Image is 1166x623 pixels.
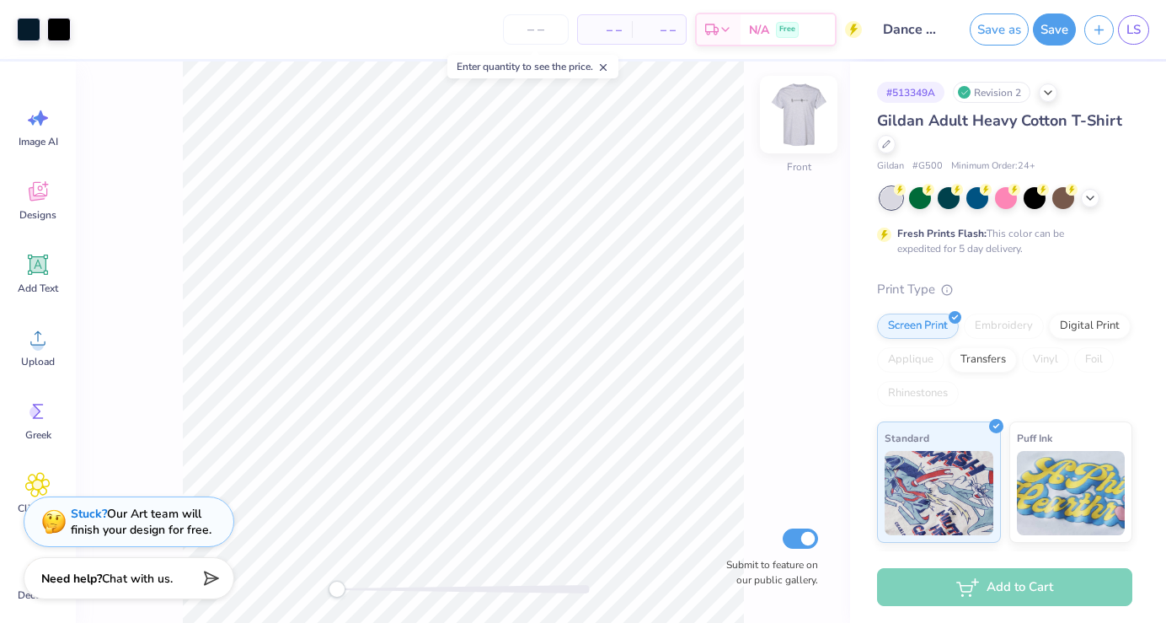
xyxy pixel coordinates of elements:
span: Greek [25,428,51,442]
div: Our Art team will finish your design for free. [71,506,211,538]
div: Enter quantity to see the price. [447,55,618,78]
img: Front [765,81,832,148]
div: Applique [877,347,944,373]
span: Standard [885,429,929,447]
span: Add Text [18,282,58,295]
button: Save as [970,13,1029,46]
div: # 513349A [877,82,944,103]
input: Untitled Design [870,13,953,46]
div: Digital Print [1049,314,1131,339]
div: Rhinestones [877,381,959,406]
img: Standard [885,451,993,535]
strong: Fresh Prints Flash: [897,227,987,240]
span: Chat with us. [102,571,173,587]
span: – – [642,21,676,39]
div: This color can be expedited for 5 day delivery. [897,226,1104,256]
div: Embroidery [964,314,1044,339]
span: Minimum Order: 24 + [951,159,1035,174]
div: Vinyl [1022,347,1069,373]
span: Designs [19,208,56,222]
span: Image AI [19,135,58,148]
span: LS [1126,20,1141,40]
div: Foil [1074,347,1114,373]
span: N/A [749,21,769,39]
div: Revision 2 [953,82,1030,103]
div: Print Type [877,280,1132,299]
div: Front [787,159,811,175]
input: – – [503,14,569,45]
img: Puff Ink [1017,451,1126,535]
div: Transfers [949,347,1017,373]
span: Decorate [18,588,58,602]
span: Puff Ink [1017,429,1052,447]
span: – – [588,21,622,39]
span: # G500 [912,159,943,174]
span: Clipart & logos [10,502,66,529]
span: Gildan [877,159,904,174]
strong: Need help? [41,571,102,587]
button: Save [1033,13,1076,46]
span: Free [779,24,795,35]
div: Screen Print [877,314,959,339]
div: Accessibility label [329,581,345,598]
a: LS [1118,15,1149,45]
span: Upload [21,355,55,368]
span: Gildan Adult Heavy Cotton T-Shirt [877,110,1122,131]
strong: Stuck? [71,506,107,522]
label: Submit to feature on our public gallery. [717,557,818,588]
